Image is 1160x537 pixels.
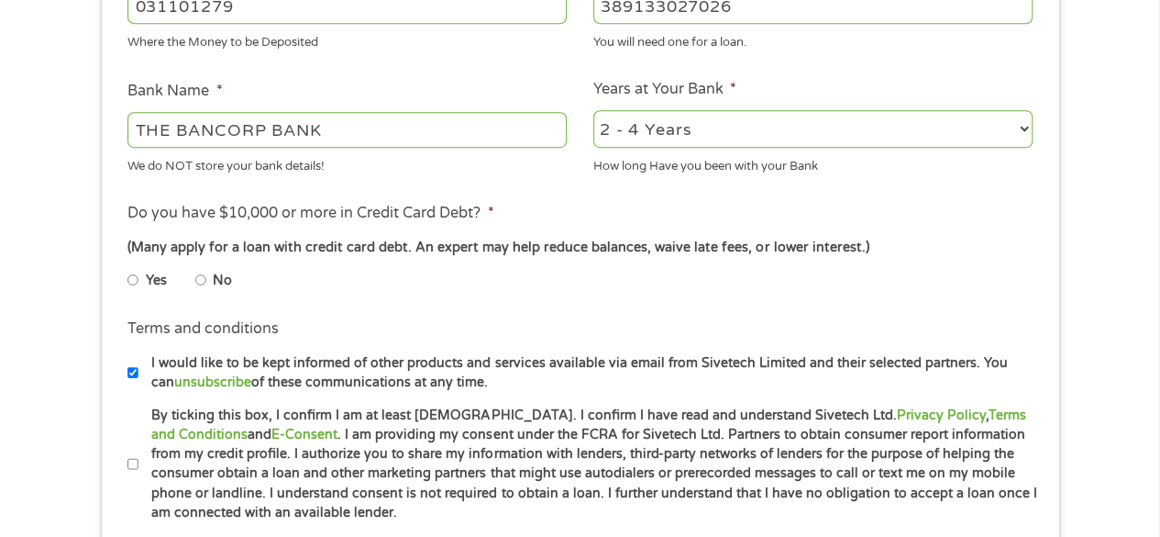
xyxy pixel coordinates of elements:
[127,319,279,339] label: Terms and conditions
[138,353,1038,393] label: I would like to be kept informed of other products and services available via email from Sivetech...
[146,271,167,291] label: Yes
[127,238,1032,258] div: (Many apply for a loan with credit card debt. An expert may help reduce balances, waive late fees...
[213,271,232,291] label: No
[127,151,567,175] div: We do NOT store your bank details!
[271,427,337,442] a: E-Consent
[896,408,985,423] a: Privacy Policy
[174,375,251,390] a: unsubscribe
[151,408,1025,442] a: Terms and Conditions
[593,80,736,99] label: Years at Your Bank
[127,28,567,52] div: Where the Money to be Deposited
[127,82,222,101] label: Bank Name
[138,406,1038,523] label: By ticking this box, I confirm I am at least [DEMOGRAPHIC_DATA]. I confirm I have read and unders...
[593,151,1033,175] div: How long Have you been with your Bank
[127,204,493,223] label: Do you have $10,000 or more in Credit Card Debt?
[593,28,1033,52] div: You will need one for a loan.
